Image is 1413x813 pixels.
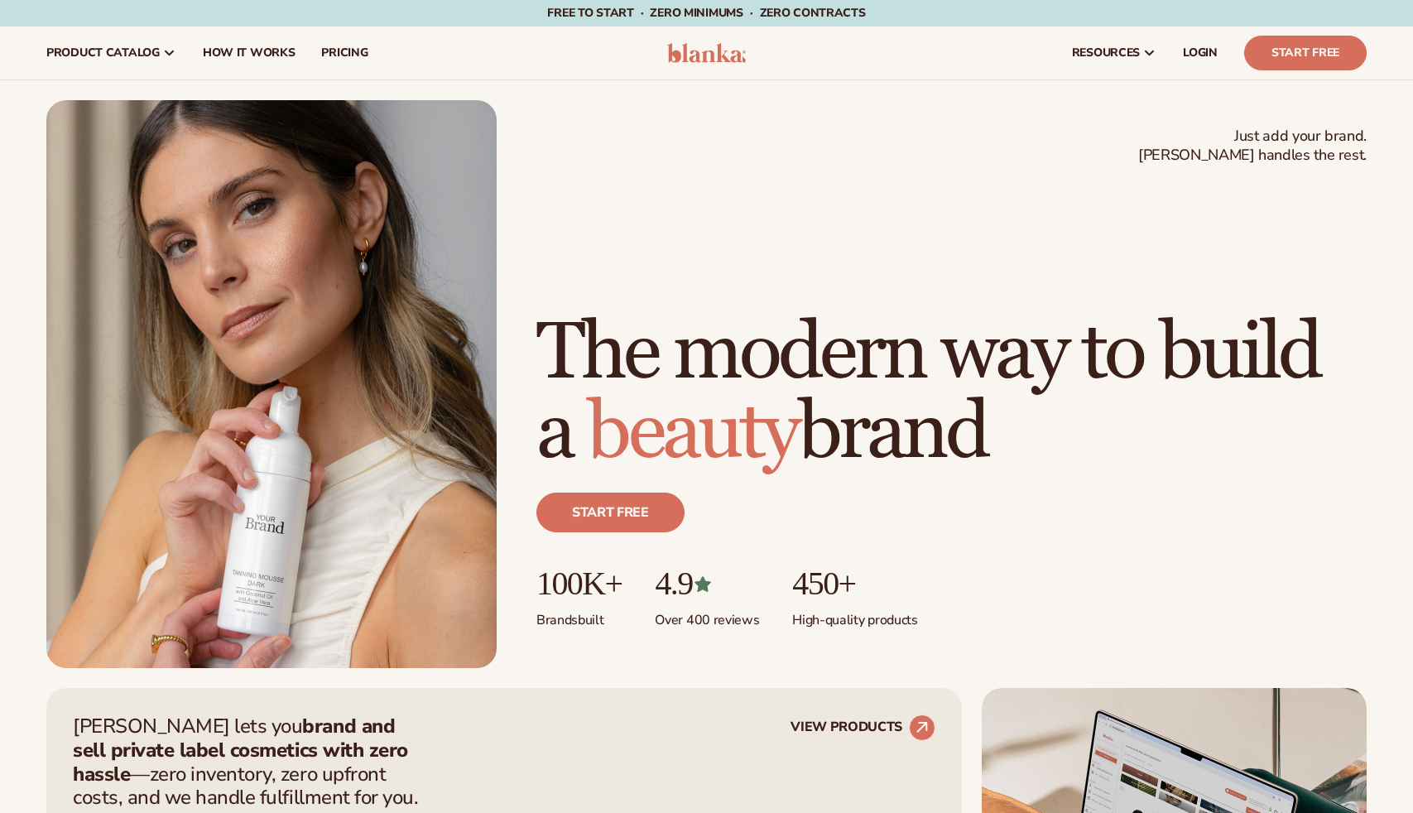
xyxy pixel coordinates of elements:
[792,602,917,629] p: High-quality products
[73,714,429,810] p: [PERSON_NAME] lets you —zero inventory, zero upfront costs, and we handle fulfillment for you.
[73,713,408,787] strong: brand and sell private label cosmetics with zero hassle
[1183,46,1218,60] span: LOGIN
[536,314,1367,473] h1: The modern way to build a brand
[536,493,685,532] a: Start free
[536,602,622,629] p: Brands built
[1138,127,1367,166] span: Just add your brand. [PERSON_NAME] handles the rest.
[587,384,797,481] span: beauty
[536,565,622,602] p: 100K+
[667,43,746,63] img: logo
[1059,26,1170,79] a: resources
[792,565,917,602] p: 450+
[1170,26,1231,79] a: LOGIN
[203,46,296,60] span: How It Works
[190,26,309,79] a: How It Works
[1244,36,1367,70] a: Start Free
[791,714,935,741] a: VIEW PRODUCTS
[321,46,368,60] span: pricing
[1072,46,1140,60] span: resources
[655,565,759,602] p: 4.9
[46,46,160,60] span: product catalog
[655,602,759,629] p: Over 400 reviews
[547,5,865,21] span: Free to start · ZERO minimums · ZERO contracts
[308,26,381,79] a: pricing
[46,100,497,668] img: Female holding tanning mousse.
[33,26,190,79] a: product catalog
